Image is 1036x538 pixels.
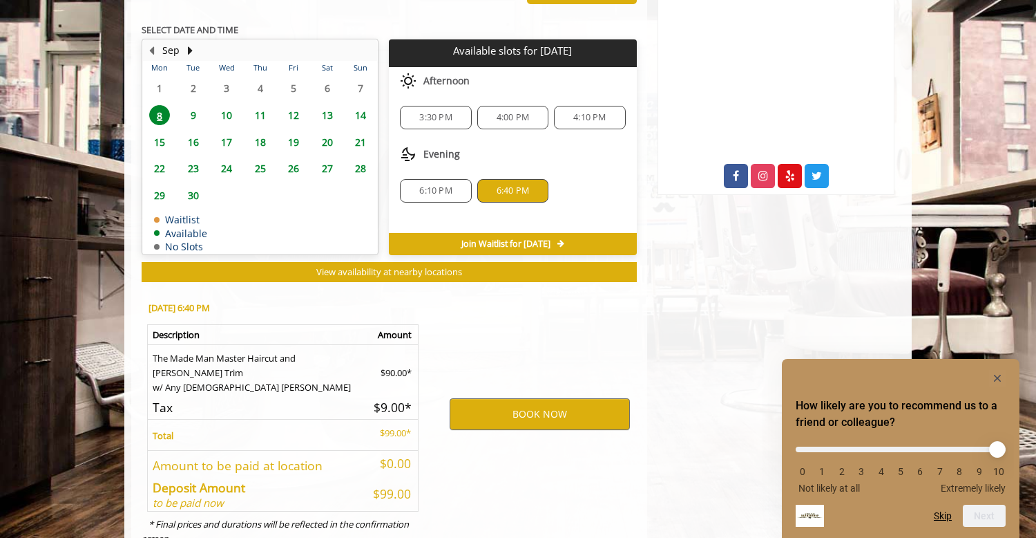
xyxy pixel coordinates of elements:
li: 4 [874,466,888,477]
span: 14 [350,105,371,125]
td: Select day11 [243,102,276,129]
li: 10 [992,466,1006,477]
li: 9 [972,466,986,477]
td: The Made Man Master Haircut and [PERSON_NAME] Trim w/ Any [DEMOGRAPHIC_DATA] [PERSON_NAME] [148,344,369,394]
span: Evening [423,149,460,160]
li: 3 [854,466,868,477]
i: to be paid now [153,496,224,510]
b: Description [153,328,200,341]
b: Deposit Amount [153,479,245,496]
span: 13 [317,105,338,125]
td: No Slots [154,241,207,252]
span: 22 [149,158,170,178]
th: Tue [176,61,209,75]
span: Join Waitlist for [DATE] [461,239,550,250]
span: 18 [250,132,271,152]
span: View availability at nearby locations [316,266,462,278]
li: 8 [952,466,966,477]
div: How likely are you to recommend us to a friend or colleague? Select an option from 0 to 10, with ... [796,370,1006,527]
button: Previous Month [146,43,157,58]
h5: $99.00 [373,488,411,501]
td: Select day13 [310,102,343,129]
button: Next question [963,505,1006,527]
span: 9 [183,105,204,125]
button: Hide survey [989,370,1006,387]
span: 24 [216,158,237,178]
span: 11 [250,105,271,125]
button: Next Month [184,43,195,58]
th: Wed [210,61,243,75]
span: 16 [183,132,204,152]
td: Select day29 [143,182,176,209]
div: 3:30 PM [400,106,471,129]
td: Select day16 [176,129,209,156]
b: SELECT DATE AND TIME [142,24,238,36]
h5: $0.00 [373,457,411,470]
span: 20 [317,132,338,152]
b: [DATE] 6:40 PM [148,302,210,314]
td: Select day10 [210,102,243,129]
li: 1 [815,466,829,477]
td: Select day19 [277,129,310,156]
span: 27 [317,158,338,178]
td: Select day25 [243,155,276,182]
th: Fri [277,61,310,75]
span: 4:00 PM [497,112,529,123]
div: 4:00 PM [477,106,548,129]
td: Select day21 [344,129,378,156]
img: afternoon slots [400,73,416,89]
span: 10 [216,105,237,125]
td: Select day14 [344,102,378,129]
button: Sep [162,43,180,58]
td: Waitlist [154,214,207,225]
span: 30 [183,185,204,205]
p: Available slots for [DATE] [394,45,631,57]
b: Amount [378,328,412,341]
td: Select day8 [143,102,176,129]
span: 25 [250,158,271,178]
li: 7 [933,466,947,477]
b: Total [153,429,173,442]
td: $90.00* [369,344,419,394]
span: 15 [149,132,170,152]
td: Select day27 [310,155,343,182]
h5: Amount to be paid at location [153,459,363,472]
h5: $9.00* [373,401,412,414]
th: Mon [143,61,176,75]
span: 28 [350,158,371,178]
td: Select day30 [176,182,209,209]
span: 19 [283,132,304,152]
th: Sat [310,61,343,75]
td: Select day28 [344,155,378,182]
span: 8 [149,105,170,125]
button: Skip [934,510,952,521]
li: 2 [835,466,849,477]
span: 6:10 PM [419,185,452,196]
td: Select day18 [243,129,276,156]
td: Select day15 [143,129,176,156]
h5: Tax [153,401,363,414]
td: Select day17 [210,129,243,156]
span: 6:40 PM [497,185,529,196]
span: Extremely likely [941,483,1006,494]
div: 4:10 PM [554,106,625,129]
td: Select day23 [176,155,209,182]
p: $99.00* [373,426,411,440]
td: Select day26 [277,155,310,182]
td: Select day12 [277,102,310,129]
span: 4:10 PM [573,112,606,123]
span: 12 [283,105,304,125]
div: 6:40 PM [477,179,548,203]
span: 21 [350,132,371,152]
th: Sun [344,61,378,75]
td: Select day9 [176,102,209,129]
button: BOOK NOW [450,398,630,430]
th: Thu [243,61,276,75]
td: Select day20 [310,129,343,156]
span: Afternoon [423,75,470,86]
td: Select day24 [210,155,243,182]
div: 6:10 PM [400,179,471,203]
div: How likely are you to recommend us to a friend or colleague? Select an option from 0 to 10, with ... [796,436,1006,494]
span: 23 [183,158,204,178]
